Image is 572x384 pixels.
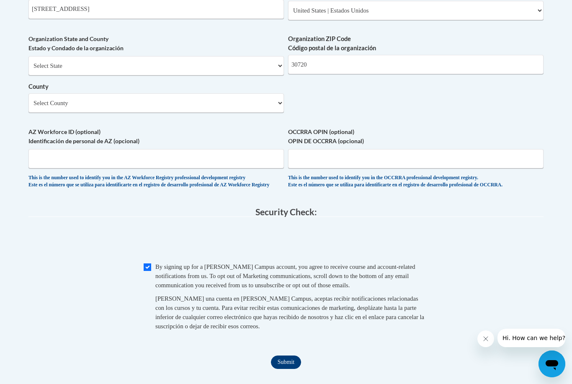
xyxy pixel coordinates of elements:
span: By signing up for a [PERSON_NAME] Campus account, you agree to receive course and account-related... [155,263,415,289]
input: Submit [271,356,301,369]
iframe: Close message [477,330,494,347]
div: This is the number used to identify you in the AZ Workforce Registry professional development reg... [28,175,284,188]
label: Organization State and County Estado y Condado de la organización [28,34,284,53]
div: This is the number used to identify you in the OCCRRA professional development registry. Este es ... [288,175,544,188]
span: Security Check: [255,206,317,217]
label: Organization ZIP Code Código postal de la organización [288,34,544,53]
iframe: reCAPTCHA [222,225,350,258]
iframe: Button to launch messaging window [539,350,565,377]
iframe: Message from company [497,329,565,347]
label: AZ Workforce ID (optional) Identificación de personal de AZ (opcional) [28,127,284,146]
label: County [28,82,284,91]
span: [PERSON_NAME] una cuenta en [PERSON_NAME] Campus, aceptas recibir notificaciones relacionadas con... [155,295,424,330]
input: Metadata input [288,55,544,74]
label: OCCRRA OPIN (optional) OPIN DE OCCRRA (opcional) [288,127,544,146]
